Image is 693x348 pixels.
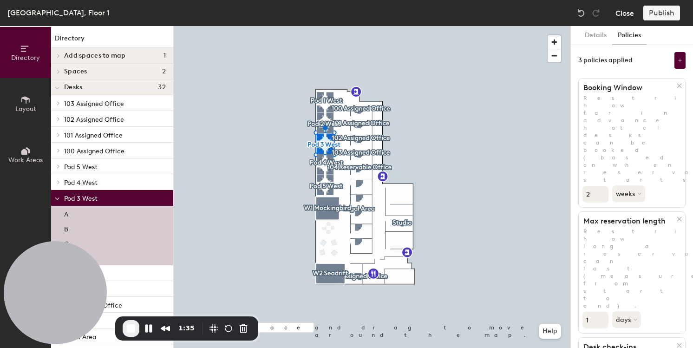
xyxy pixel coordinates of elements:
div: [GEOGRAPHIC_DATA], Floor 1 [7,7,110,19]
span: 2 [162,68,166,75]
p: B [64,223,68,233]
h1: Booking Window [579,83,677,92]
button: Help [539,324,561,339]
span: Pod 5 West [64,163,98,171]
p: A [64,208,68,218]
img: Undo [576,8,586,18]
span: Spaces [64,68,87,75]
span: 101 Assigned Office [64,131,123,139]
h1: Directory [51,33,173,48]
button: Policies [612,26,647,45]
button: weeks [612,185,645,202]
button: days [612,311,641,328]
span: Pod 3 West [64,195,98,203]
span: Directory [11,54,40,62]
span: 100 Assigned Office [64,147,124,155]
button: Details [579,26,612,45]
p: Restrict how long a reservation can last (measured from start to end). [579,228,685,309]
span: Pod 4 West [64,179,98,187]
button: Close [615,6,634,20]
span: Add spaces to map [64,52,126,59]
span: 32 [158,84,166,91]
span: Desks [64,84,82,91]
img: Redo [591,8,601,18]
p: C [64,237,69,248]
div: 3 policies applied [578,57,633,64]
span: Layout [15,105,36,113]
span: 103 Assigned Office [64,100,124,108]
span: 102 Assigned Office [64,116,124,124]
span: 1 [163,52,166,59]
p: Restrict how far in advance hotel desks can be booked (based on when reservation starts). [579,94,685,184]
span: Work Areas [8,156,43,164]
h1: Max reservation length [579,217,677,226]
